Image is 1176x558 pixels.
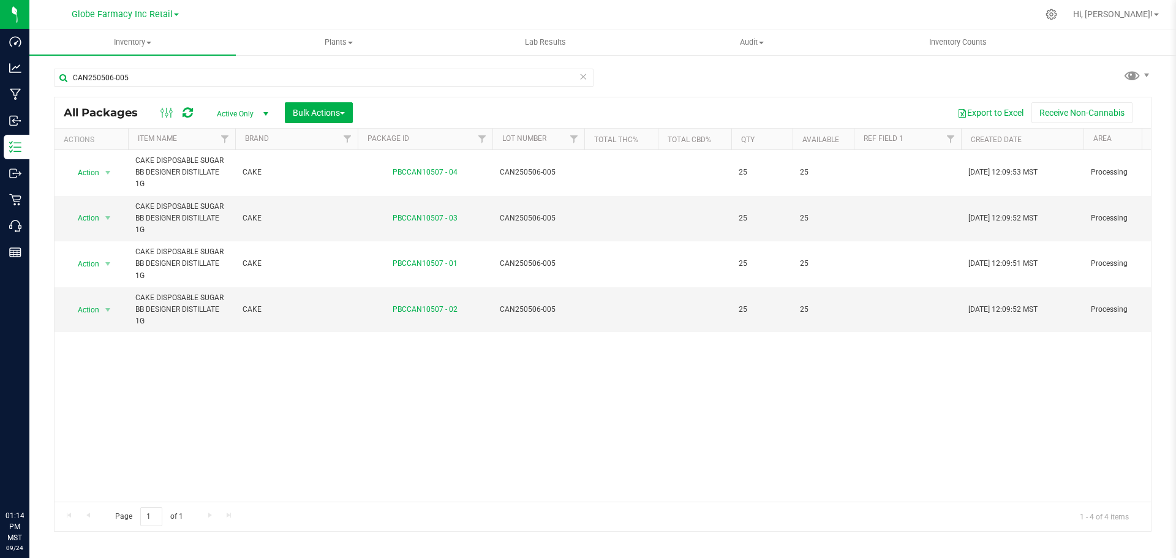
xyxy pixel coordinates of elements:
[29,37,236,48] span: Inventory
[800,213,846,224] span: 25
[1093,134,1112,143] a: Area
[649,37,854,48] span: Audit
[9,194,21,206] inline-svg: Retail
[105,507,193,526] span: Page of 1
[508,37,582,48] span: Lab Results
[9,141,21,153] inline-svg: Inventory
[472,129,492,149] a: Filter
[243,258,350,270] span: CAKE
[971,135,1022,144] a: Created Date
[968,258,1038,270] span: [DATE] 12:09:51 MST
[668,135,711,144] a: Total CBD%
[800,304,846,315] span: 25
[64,135,123,144] div: Actions
[741,135,755,144] a: Qty
[54,69,594,87] input: Search Package ID, Item Name, SKU, Lot or Part Number...
[9,246,21,258] inline-svg: Reports
[802,135,839,144] a: Available
[285,102,353,123] button: Bulk Actions
[941,129,961,149] a: Filter
[442,29,649,55] a: Lab Results
[649,29,855,55] a: Audit
[500,258,577,270] span: CAN250506-005
[100,301,116,319] span: select
[138,134,177,143] a: Item Name
[1031,102,1133,123] button: Receive Non-Cannabis
[67,255,100,273] span: Action
[564,129,584,149] a: Filter
[9,220,21,232] inline-svg: Call Center
[739,213,785,224] span: 25
[12,460,49,497] iframe: Resource center
[67,301,100,319] span: Action
[243,167,350,178] span: CAKE
[135,292,228,328] span: CAKE DISPOSABLE SUGAR BB DESIGNER DISTILLATE 1G
[9,115,21,127] inline-svg: Inbound
[968,213,1038,224] span: [DATE] 12:09:52 MST
[594,135,638,144] a: Total THC%
[245,134,269,143] a: Brand
[67,164,100,181] span: Action
[293,108,345,118] span: Bulk Actions
[800,258,846,270] span: 25
[236,37,442,48] span: Plants
[64,106,150,119] span: All Packages
[72,9,173,20] span: Globe Farmacy Inc Retail
[140,507,162,526] input: 1
[100,164,116,181] span: select
[949,102,1031,123] button: Export to Excel
[393,259,458,268] a: PBCCAN10507 - 01
[500,167,577,178] span: CAN250506-005
[243,304,350,315] span: CAKE
[6,543,24,552] p: 09/24
[100,209,116,227] span: select
[135,201,228,236] span: CAKE DISPOSABLE SUGAR BB DESIGNER DISTILLATE 1G
[393,305,458,314] a: PBCCAN10507 - 02
[739,258,785,270] span: 25
[1044,9,1059,20] div: Manage settings
[100,255,116,273] span: select
[864,134,903,143] a: Ref Field 1
[968,167,1038,178] span: [DATE] 12:09:53 MST
[9,62,21,74] inline-svg: Analytics
[236,29,442,55] a: Plants
[9,88,21,100] inline-svg: Manufacturing
[67,209,100,227] span: Action
[1091,304,1168,315] span: Processing
[29,29,236,55] a: Inventory
[502,134,546,143] a: Lot Number
[1091,213,1168,224] span: Processing
[739,304,785,315] span: 25
[215,129,235,149] a: Filter
[9,167,21,179] inline-svg: Outbound
[855,29,1061,55] a: Inventory Counts
[1091,258,1168,270] span: Processing
[1073,9,1153,19] span: Hi, [PERSON_NAME]!
[1070,507,1139,526] span: 1 - 4 of 4 items
[135,246,228,282] span: CAKE DISPOSABLE SUGAR BB DESIGNER DISTILLATE 1G
[393,214,458,222] a: PBCCAN10507 - 03
[968,304,1038,315] span: [DATE] 12:09:52 MST
[579,69,587,85] span: Clear
[739,167,785,178] span: 25
[367,134,409,143] a: Package ID
[9,36,21,48] inline-svg: Dashboard
[135,155,228,190] span: CAKE DISPOSABLE SUGAR BB DESIGNER DISTILLATE 1G
[393,168,458,176] a: PBCCAN10507 - 04
[800,167,846,178] span: 25
[1091,167,1168,178] span: Processing
[337,129,358,149] a: Filter
[913,37,1003,48] span: Inventory Counts
[243,213,350,224] span: CAKE
[6,510,24,543] p: 01:14 PM MST
[500,213,577,224] span: CAN250506-005
[500,304,577,315] span: CAN250506-005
